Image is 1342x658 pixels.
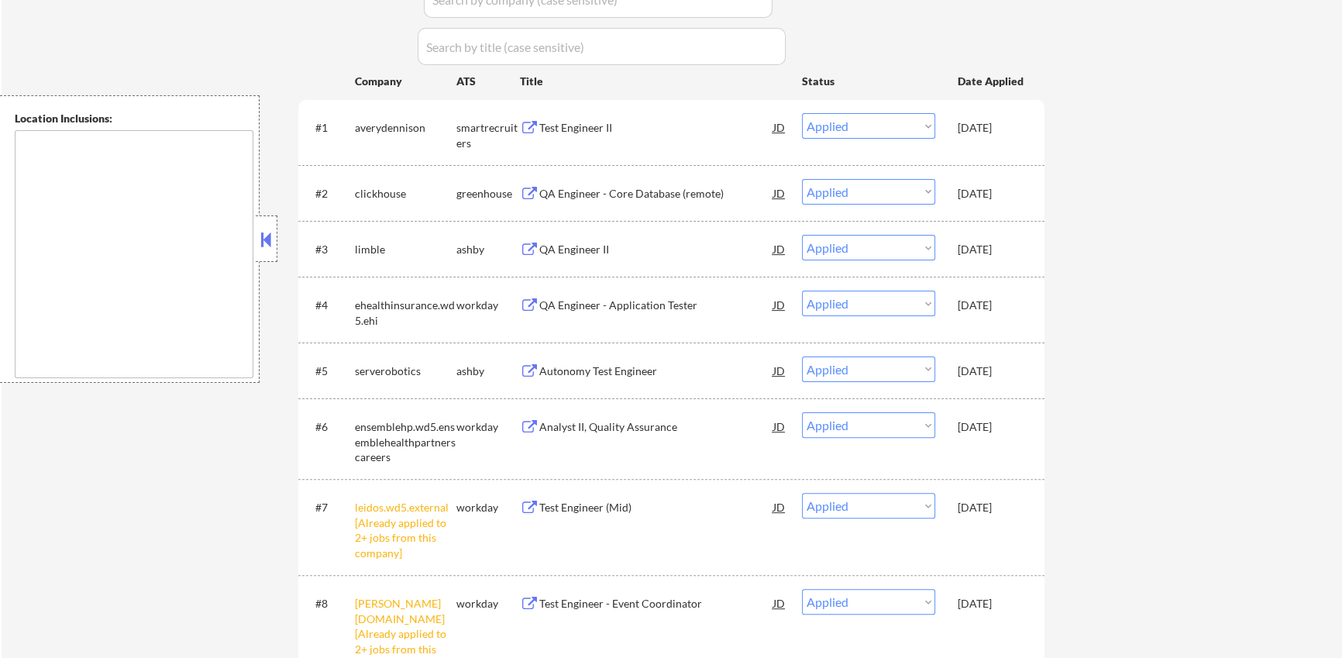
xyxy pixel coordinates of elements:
[355,74,456,89] div: Company
[456,242,520,257] div: ashby
[772,589,787,617] div: JD
[772,291,787,319] div: JD
[315,242,342,257] div: #3
[958,500,1026,515] div: [DATE]
[958,120,1026,136] div: [DATE]
[772,412,787,440] div: JD
[772,179,787,207] div: JD
[355,242,456,257] div: limble
[315,500,342,515] div: #7
[315,120,342,136] div: #1
[539,242,773,257] div: QA Engineer II
[355,363,456,379] div: serverobotics
[355,298,456,328] div: ehealthinsurance.wd5.ehi
[456,120,520,150] div: smartrecruiters
[456,419,520,435] div: workday
[958,596,1026,611] div: [DATE]
[355,419,456,465] div: ensemblehp.wd5.ensemblehealthpartnerscareers
[315,298,342,313] div: #4
[958,186,1026,202] div: [DATE]
[958,298,1026,313] div: [DATE]
[958,242,1026,257] div: [DATE]
[772,493,787,521] div: JD
[456,363,520,379] div: ashby
[772,235,787,263] div: JD
[315,596,342,611] div: #8
[456,500,520,515] div: workday
[539,419,773,435] div: Analyst II, Quality Assurance
[315,363,342,379] div: #5
[520,74,787,89] div: Title
[355,120,456,136] div: averydennison
[456,596,520,611] div: workday
[315,419,342,435] div: #6
[539,596,773,611] div: Test Engineer - Event Coordinator
[418,28,786,65] input: Search by title (case sensitive)
[772,357,787,384] div: JD
[539,120,773,136] div: Test Engineer II
[355,500,456,560] div: leidos.wd5.external [Already applied to 2+ jobs from this company]
[958,363,1026,379] div: [DATE]
[15,111,253,126] div: Location Inclusions:
[539,186,773,202] div: QA Engineer - Core Database (remote)
[315,186,342,202] div: #2
[539,500,773,515] div: Test Engineer (Mid)
[772,113,787,141] div: JD
[539,363,773,379] div: Autonomy Test Engineer
[958,419,1026,435] div: [DATE]
[355,186,456,202] div: clickhouse
[456,74,520,89] div: ATS
[539,298,773,313] div: QA Engineer - Application Tester
[958,74,1026,89] div: Date Applied
[802,67,935,95] div: Status
[456,298,520,313] div: workday
[456,186,520,202] div: greenhouse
